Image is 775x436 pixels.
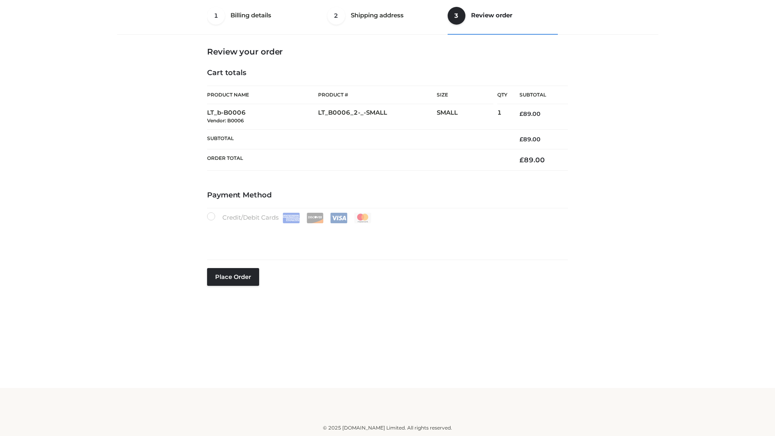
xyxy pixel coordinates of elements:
span: £ [519,110,523,117]
th: Order Total [207,149,507,171]
img: Discover [306,213,324,223]
label: Credit/Debit Cards [207,212,372,223]
button: Place order [207,268,259,286]
th: Size [437,86,493,104]
bdi: 89.00 [519,156,545,164]
small: Vendor: B0006 [207,117,244,124]
h4: Cart totals [207,69,568,78]
td: 1 [497,104,507,130]
iframe: Secure payment input frame [205,222,566,251]
div: © 2025 [DOMAIN_NAME] Limited. All rights reserved. [120,424,655,432]
th: Product Name [207,86,318,104]
span: £ [519,156,524,164]
bdi: 89.00 [519,136,540,143]
span: £ [519,136,523,143]
bdi: 89.00 [519,110,540,117]
img: Visa [330,213,348,223]
td: LT_b-B0006 [207,104,318,130]
th: Subtotal [207,129,507,149]
img: Mastercard [354,213,371,223]
th: Subtotal [507,86,568,104]
th: Qty [497,86,507,104]
h4: Payment Method [207,191,568,200]
h3: Review your order [207,47,568,57]
td: SMALL [437,104,497,130]
img: Amex [283,213,300,223]
th: Product # [318,86,437,104]
td: LT_B0006_2-_-SMALL [318,104,437,130]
